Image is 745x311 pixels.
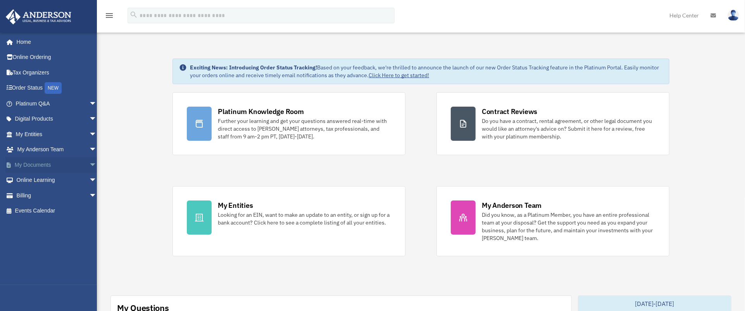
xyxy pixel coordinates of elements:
img: Anderson Advisors Platinum Portal [3,9,74,24]
a: menu [105,14,114,20]
a: Home [5,34,105,50]
div: My Anderson Team [482,200,542,210]
span: arrow_drop_down [89,96,105,112]
div: Contract Reviews [482,107,537,116]
i: menu [105,11,114,20]
span: arrow_drop_down [89,188,105,204]
a: Order StatusNEW [5,80,109,96]
div: Do you have a contract, rental agreement, or other legal document you would like an attorney's ad... [482,117,655,140]
strong: Exciting News: Introducing Order Status Tracking! [190,64,317,71]
a: Digital Productsarrow_drop_down [5,111,109,127]
span: arrow_drop_down [89,126,105,142]
div: NEW [45,82,62,94]
span: arrow_drop_down [89,142,105,158]
i: search [129,10,138,19]
a: My Anderson Team Did you know, as a Platinum Member, you have an entire professional team at your... [436,186,669,256]
a: Platinum Knowledge Room Further your learning and get your questions answered real-time with dire... [172,92,405,155]
div: Based on your feedback, we're thrilled to announce the launch of our new Order Status Tracking fe... [190,64,663,79]
a: My Documentsarrow_drop_down [5,157,109,173]
div: Did you know, as a Platinum Member, you have an entire professional team at your disposal? Get th... [482,211,655,242]
a: Online Learningarrow_drop_down [5,173,109,188]
a: Online Ordering [5,50,109,65]
span: arrow_drop_down [89,157,105,173]
img: User Pic [728,10,739,21]
a: Events Calendar [5,203,109,219]
div: Looking for an EIN, want to make an update to an entity, or sign up for a bank account? Click her... [218,211,391,226]
a: My Anderson Teamarrow_drop_down [5,142,109,157]
a: My Entities Looking for an EIN, want to make an update to an entity, or sign up for a bank accoun... [172,186,405,256]
span: arrow_drop_down [89,111,105,127]
a: Platinum Q&Aarrow_drop_down [5,96,109,111]
a: Tax Organizers [5,65,109,80]
a: Contract Reviews Do you have a contract, rental agreement, or other legal document you would like... [436,92,669,155]
div: Platinum Knowledge Room [218,107,304,116]
div: Further your learning and get your questions answered real-time with direct access to [PERSON_NAM... [218,117,391,140]
a: Click Here to get started! [369,72,429,79]
a: Billingarrow_drop_down [5,188,109,203]
a: My Entitiesarrow_drop_down [5,126,109,142]
span: arrow_drop_down [89,173,105,188]
div: My Entities [218,200,253,210]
